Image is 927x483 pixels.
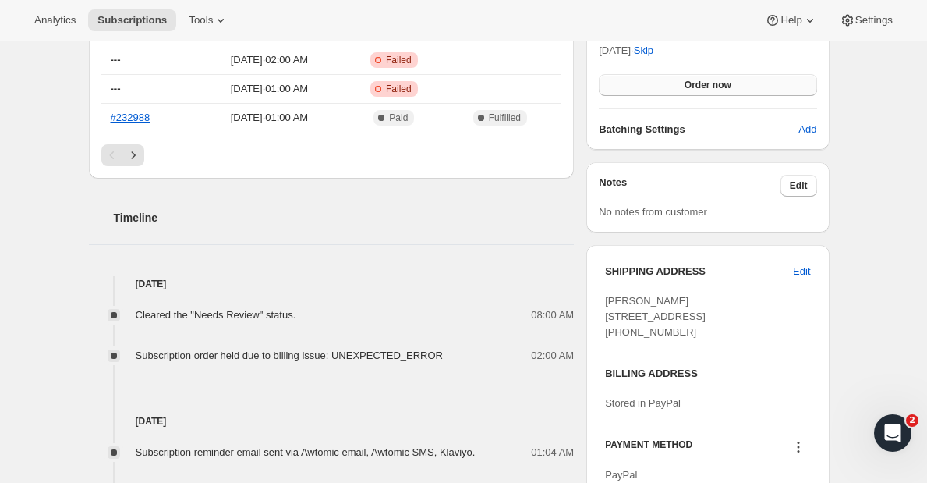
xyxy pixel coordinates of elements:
span: --- [111,83,121,94]
button: Next [122,144,144,166]
span: Tools [189,14,213,27]
span: Stored in PayPal [605,397,681,409]
h6: Batching Settings [599,122,798,137]
span: Order now [685,79,731,91]
h3: BILLING ADDRESS [605,366,810,382]
span: Skip [634,43,653,59]
span: Help [780,14,801,27]
span: Analytics [34,14,76,27]
iframe: Intercom live chat [874,414,911,452]
span: [DATE] · 02:00 AM [199,52,341,68]
h3: Notes [599,175,780,197]
span: Cleared the "Needs Review" status. [136,309,296,321]
span: No notes from customer [599,206,707,218]
span: [DATE] · 01:00 AM [199,110,341,126]
h4: [DATE] [89,276,575,292]
button: Skip [624,38,663,63]
button: Add [789,117,826,142]
span: PayPal [605,469,637,481]
h3: PAYMENT METHOD [605,439,692,460]
span: --- [111,54,121,66]
span: Edit [790,179,808,192]
span: 2 [906,414,918,427]
span: Paid [389,112,408,124]
button: Subscriptions [88,9,176,31]
span: [PERSON_NAME] [STREET_ADDRESS] [PHONE_NUMBER] [605,295,706,338]
button: Tools [179,9,238,31]
span: [DATE] · [599,44,653,56]
button: Order now [599,74,816,96]
span: Fulfilled [489,112,521,124]
span: Failed [386,83,412,95]
h2: Timeline [114,210,575,226]
span: Subscription order held due to billing issue: UNEXPECTED_ERROR [136,350,444,361]
button: Edit [780,175,817,197]
a: #232988 [111,112,150,123]
span: Subscriptions [97,14,167,27]
button: Settings [830,9,902,31]
span: 02:00 AM [531,348,574,364]
span: Add [798,122,816,137]
span: [DATE] · 01:00 AM [199,81,341,97]
span: Failed [386,54,412,66]
span: 01:04 AM [531,445,574,460]
button: Edit [784,259,819,284]
h3: SHIPPING ADDRESS [605,264,793,279]
button: Analytics [25,9,85,31]
nav: Pagination [101,144,562,166]
span: 08:00 AM [531,307,574,323]
span: Edit [793,264,810,279]
span: Settings [855,14,893,27]
button: Help [755,9,826,31]
span: Subscription reminder email sent via Awtomic email, Awtomic SMS, Klaviyo. [136,446,476,458]
h4: [DATE] [89,414,575,429]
